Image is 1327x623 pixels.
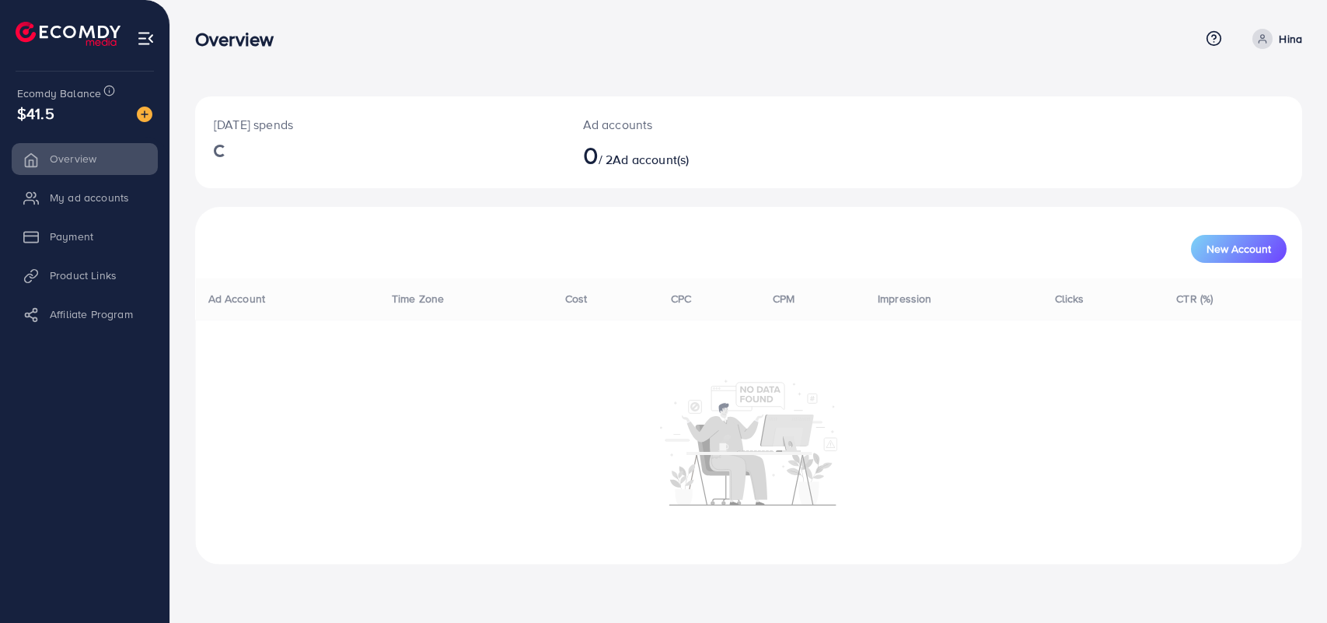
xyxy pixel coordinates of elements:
[583,115,822,134] p: Ad accounts
[583,137,599,173] span: 0
[1207,243,1271,254] span: New Account
[137,30,155,47] img: menu
[195,28,286,51] h3: Overview
[613,151,689,168] span: Ad account(s)
[214,115,546,134] p: [DATE] spends
[583,140,822,170] h2: / 2
[137,107,152,122] img: image
[1191,235,1287,263] button: New Account
[1279,30,1302,48] p: Hina
[17,86,101,101] span: Ecomdy Balance
[17,102,54,124] span: $41.5
[1246,29,1302,49] a: Hina
[16,22,120,46] img: logo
